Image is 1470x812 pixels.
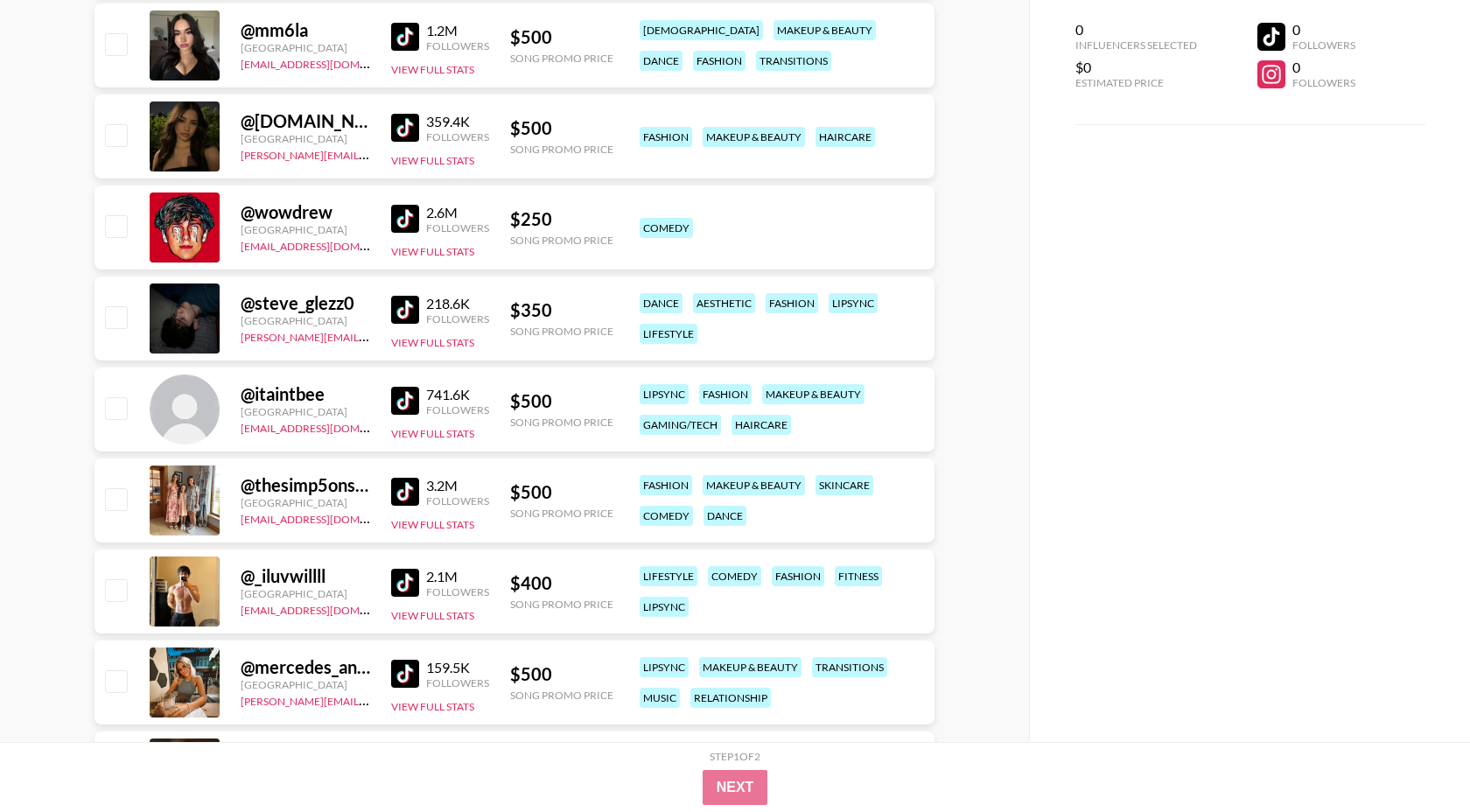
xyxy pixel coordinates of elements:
[426,494,489,507] div: Followers
[510,143,613,156] div: Song Promo Price
[241,587,370,600] div: [GEOGRAPHIC_DATA]
[1075,21,1197,38] div: 0
[510,663,613,685] div: $ 500
[690,688,771,708] div: relationship
[391,154,474,167] button: View Full Stats
[510,234,613,247] div: Song Promo Price
[510,26,613,48] div: $ 500
[241,314,370,327] div: [GEOGRAPHIC_DATA]
[391,245,474,258] button: View Full Stats
[391,114,419,142] img: TikTok
[703,770,768,805] button: Next
[510,390,613,412] div: $ 500
[391,387,419,415] img: TikTok
[510,507,613,520] div: Song Promo Price
[812,657,887,677] div: transitions
[241,474,370,496] div: @ thesimp5onsisters
[693,293,755,313] div: aesthetic
[640,324,697,344] div: lifestyle
[241,201,370,223] div: @ wowdrew
[1382,724,1449,791] iframe: Drift Widget Chat Controller
[426,585,489,598] div: Followers
[710,750,760,763] div: Step 1 of 2
[640,293,682,313] div: dance
[241,509,416,526] a: [EMAIL_ADDRESS][DOMAIN_NAME]
[391,569,419,597] img: TikTok
[640,384,689,404] div: lipsync
[241,656,370,678] div: @ mercedes_anmarie_
[241,236,416,253] a: [EMAIL_ADDRESS][DOMAIN_NAME]
[640,475,692,495] div: fashion
[699,384,752,404] div: fashion
[426,39,489,52] div: Followers
[391,660,419,688] img: TikTok
[510,481,613,503] div: $ 500
[1292,38,1355,52] div: Followers
[773,20,876,40] div: makeup & beauty
[640,506,693,526] div: comedy
[241,327,500,344] a: [PERSON_NAME][EMAIL_ADDRESS][DOMAIN_NAME]
[426,113,489,130] div: 359.4K
[426,676,489,689] div: Followers
[640,657,689,677] div: lipsync
[762,384,864,404] div: makeup & beauty
[640,127,692,147] div: fashion
[510,598,613,611] div: Song Promo Price
[640,566,697,586] div: lifestyle
[241,418,416,435] a: [EMAIL_ADDRESS][DOMAIN_NAME]
[241,678,370,691] div: [GEOGRAPHIC_DATA]
[426,22,489,39] div: 1.2M
[426,386,489,403] div: 741.6K
[815,475,873,495] div: skincare
[391,336,474,349] button: View Full Stats
[640,597,689,617] div: lipsync
[640,218,693,238] div: comedy
[756,51,831,71] div: transitions
[241,496,370,509] div: [GEOGRAPHIC_DATA]
[703,506,746,526] div: dance
[829,293,878,313] div: lipsync
[241,54,416,71] a: [EMAIL_ADDRESS][DOMAIN_NAME]
[1075,76,1197,89] div: Estimated Price
[815,127,875,147] div: haircare
[766,293,818,313] div: fashion
[391,609,474,622] button: View Full Stats
[640,20,763,40] div: [DEMOGRAPHIC_DATA]
[510,689,613,702] div: Song Promo Price
[835,566,882,586] div: fitness
[241,691,500,708] a: [PERSON_NAME][EMAIL_ADDRESS][DOMAIN_NAME]
[1075,59,1197,76] div: $0
[391,478,419,506] img: TikTok
[241,383,370,405] div: @ itaintbee
[703,475,805,495] div: makeup & beauty
[426,477,489,494] div: 3.2M
[426,659,489,676] div: 159.5K
[391,296,419,324] img: TikTok
[640,51,682,71] div: dance
[241,600,416,617] a: [EMAIL_ADDRESS][DOMAIN_NAME]
[426,568,489,585] div: 2.1M
[426,403,489,416] div: Followers
[241,132,370,145] div: [GEOGRAPHIC_DATA]
[241,223,370,236] div: [GEOGRAPHIC_DATA]
[241,292,370,314] div: @ steve_glezz0
[1292,76,1355,89] div: Followers
[426,221,489,234] div: Followers
[708,566,761,586] div: comedy
[510,299,613,321] div: $ 350
[699,657,801,677] div: makeup & beauty
[241,145,666,162] a: [PERSON_NAME][EMAIL_ADDRESS][PERSON_NAME][PERSON_NAME][DOMAIN_NAME]
[1292,59,1355,76] div: 0
[426,130,489,143] div: Followers
[241,110,370,132] div: @ [DOMAIN_NAME]
[391,518,474,531] button: View Full Stats
[241,19,370,41] div: @ mm6la
[391,63,474,76] button: View Full Stats
[391,700,474,713] button: View Full Stats
[731,415,791,435] div: haircare
[241,565,370,587] div: @ _iluvwillll
[693,51,745,71] div: fashion
[391,427,474,440] button: View Full Stats
[391,205,419,233] img: TikTok
[241,41,370,54] div: [GEOGRAPHIC_DATA]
